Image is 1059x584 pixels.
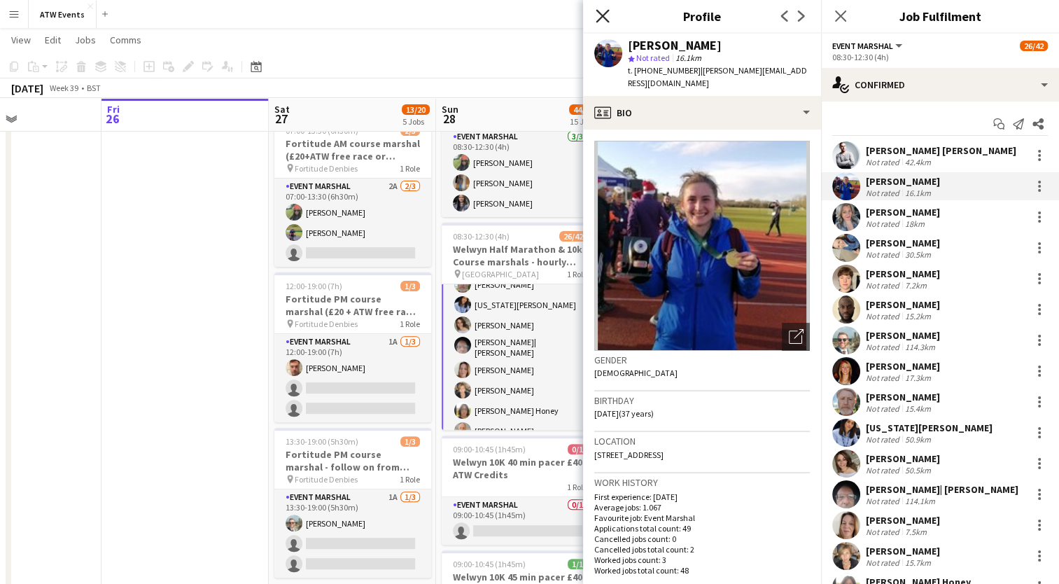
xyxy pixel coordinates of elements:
div: 17.3km [902,373,934,383]
span: 26/42 [559,231,587,242]
div: Not rated [866,403,902,414]
h3: Profile [583,7,821,25]
app-card-role: Event Marshal3/308:30-12:30 (4h)[PERSON_NAME][PERSON_NAME][PERSON_NAME] [442,129,598,217]
h3: Welwyn Half Marathon & 10k Course marshals - hourly rate £12.21 per hour (over 21's) [442,243,598,268]
div: Not rated [866,280,902,291]
p: Cancelled jobs total count: 2 [594,544,810,555]
span: 16.1km [673,53,704,63]
a: Comms [104,31,147,49]
app-job-card: 08:30-12:30 (4h)26/42Welwyn Half Marathon & 10k Course marshals - hourly rate £12.21 per hour (ov... [442,223,598,430]
div: [PERSON_NAME] [866,329,940,342]
span: 26/42 [1020,41,1048,51]
h3: Fortitude AM course marshal (£20+ATW free race or Hourly) [274,137,431,162]
app-card-role: Event Marshal1A1/313:30-19:00 (5h30m)[PERSON_NAME] [274,489,431,578]
div: Not rated [866,311,902,321]
div: [PERSON_NAME] [866,360,940,373]
div: [PERSON_NAME] [866,175,940,188]
img: Crew avatar or photo [594,141,810,351]
a: Jobs [69,31,101,49]
div: 7.5km [902,527,930,537]
div: Not rated [866,496,902,506]
span: 1/3 [400,281,420,291]
div: Not rated [866,249,902,260]
a: View [6,31,36,49]
span: 1/3 [400,436,420,447]
app-card-role: Event Marshal0/109:00-10:45 (1h45m) [442,497,598,545]
span: Sat [274,103,290,116]
span: Fortitude Denbies [295,474,358,485]
div: Not rated [866,434,902,445]
h3: Fortitude PM course marshal (£20 + ATW free race or Hourly) [274,293,431,318]
span: View [11,34,31,46]
div: Not rated [866,157,902,167]
app-card-role: Event Marshal1A1/312:00-19:00 (7h)[PERSON_NAME] [274,334,431,422]
span: 08:30-12:30 (4h) [453,231,510,242]
span: 1 Role [400,163,420,174]
h3: Fortitude PM course marshal - follow on from morning shift (£20+ATW free race or Hourly) [274,448,431,473]
h3: Gender [594,354,810,366]
div: Not rated [866,218,902,229]
span: 09:00-10:45 (1h45m) [453,444,526,454]
div: [PERSON_NAME] [866,514,940,527]
div: Not rated [866,465,902,475]
h3: Birthday [594,394,810,407]
span: 09:00-10:45 (1h45m) [453,559,526,569]
div: 15.7km [902,557,934,568]
span: t. [PHONE_NUMBER] [628,65,701,76]
div: 18km [902,218,927,229]
app-job-card: 12:00-19:00 (7h)1/3Fortitude PM course marshal (£20 + ATW free race or Hourly) Fortitude Denbies1... [274,272,431,422]
button: Event Marshal [832,41,904,51]
div: [PERSON_NAME]| [PERSON_NAME] [866,483,1018,496]
span: Sun [442,103,458,116]
div: Not rated [866,188,902,198]
div: 15 Jobs [570,116,596,127]
span: Jobs [75,34,96,46]
app-card-role: Event Marshal2A2/307:00-13:30 (6h30m)[PERSON_NAME][PERSON_NAME] [274,179,431,267]
span: 1 Role [567,269,587,279]
div: [PERSON_NAME] [866,206,940,218]
div: 09:00-10:45 (1h45m)0/1Welwyn 10K 40 min pacer £40 ATW Credits1 RoleEvent Marshal0/109:00-10:45 (1... [442,436,598,545]
p: Worked jobs total count: 48 [594,565,810,576]
span: [DATE] (37 years) [594,408,654,419]
span: 0/1 [568,444,587,454]
div: [PERSON_NAME] [866,545,940,557]
span: 1 Role [400,474,420,485]
p: Average jobs: 1.067 [594,502,810,513]
span: Edit [45,34,61,46]
span: 1 Role [400,319,420,329]
span: 1 Role [567,482,587,492]
div: 5 Jobs [402,116,429,127]
div: 50.9km [902,434,934,445]
div: 7.2km [902,280,930,291]
span: 13/20 [402,104,430,115]
span: 1/1 [568,559,587,569]
app-job-card: 07:00-13:30 (6h30m)2/3Fortitude AM course marshal (£20+ATW free race or Hourly) Fortitude Denbies... [274,117,431,267]
div: [PERSON_NAME] [866,391,940,403]
p: Cancelled jobs count: 0 [594,534,810,544]
span: Event Marshal [832,41,893,51]
div: Bio [583,96,821,130]
app-job-card: 13:30-19:00 (5h30m)1/3Fortitude PM course marshal - follow on from morning shift (£20+ATW free ra... [274,428,431,578]
div: [PERSON_NAME] [866,298,940,311]
span: 27 [272,111,290,127]
div: [PERSON_NAME] [866,267,940,280]
span: | [PERSON_NAME][EMAIL_ADDRESS][DOMAIN_NAME] [628,65,807,88]
div: Open photos pop-in [782,323,810,351]
span: 44/63 [569,104,597,115]
p: First experience: [DATE] [594,492,810,502]
span: Week 39 [46,83,81,93]
h3: Work history [594,476,810,489]
a: Edit [39,31,66,49]
span: Comms [110,34,141,46]
div: Not rated [866,527,902,537]
span: Fri [107,103,120,116]
span: 13:30-19:00 (5h30m) [286,436,358,447]
p: Worked jobs count: 3 [594,555,810,565]
div: 08:30-12:30 (4h) [832,52,1048,62]
div: [PERSON_NAME] [PERSON_NAME] [866,144,1016,157]
div: 08:30-12:30 (4h)3/3Welwyn Half Marathon & 10k Baggage marshal £20 ATW credits per hour1 RoleEvent... [442,67,598,217]
div: 30.5km [902,249,934,260]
